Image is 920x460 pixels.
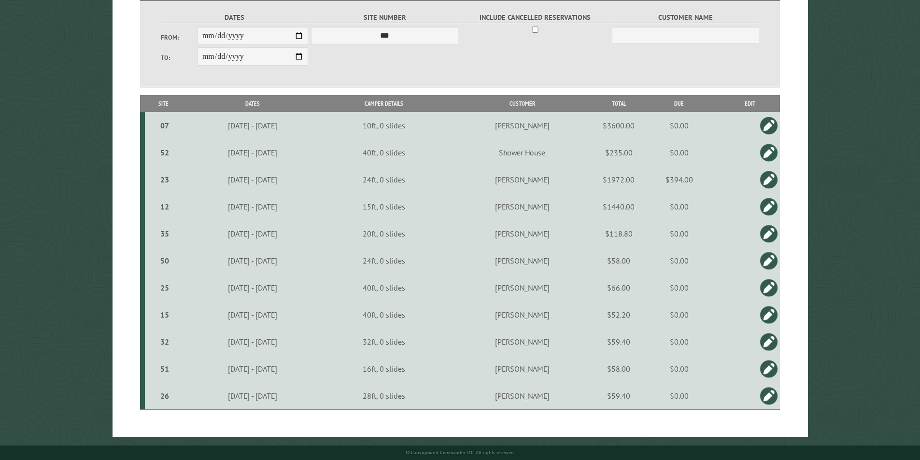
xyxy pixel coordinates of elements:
[445,220,599,247] td: [PERSON_NAME]
[145,95,183,112] th: Site
[638,193,720,220] td: $0.00
[161,12,308,23] label: Dates
[599,193,638,220] td: $1440.00
[184,391,321,401] div: [DATE] - [DATE]
[323,220,445,247] td: 20ft, 0 slides
[323,382,445,410] td: 28ft, 0 slides
[311,12,458,23] label: Site Number
[599,166,638,193] td: $1972.00
[638,139,720,166] td: $0.00
[149,121,181,130] div: 07
[638,301,720,328] td: $0.00
[445,166,599,193] td: [PERSON_NAME]
[599,247,638,274] td: $58.00
[149,229,181,238] div: 35
[445,139,599,166] td: Shower House
[612,12,759,23] label: Customer Name
[323,139,445,166] td: 40ft, 0 slides
[638,220,720,247] td: $0.00
[323,247,445,274] td: 24ft, 0 slides
[149,202,181,211] div: 12
[638,355,720,382] td: $0.00
[445,328,599,355] td: [PERSON_NAME]
[638,382,720,410] td: $0.00
[599,274,638,301] td: $66.00
[184,310,321,320] div: [DATE] - [DATE]
[638,274,720,301] td: $0.00
[323,95,445,112] th: Camper Details
[599,220,638,247] td: $118.80
[599,139,638,166] td: $235.00
[183,95,323,112] th: Dates
[184,256,321,265] div: [DATE] - [DATE]
[638,95,720,112] th: Due
[149,256,181,265] div: 50
[323,166,445,193] td: 24ft, 0 slides
[638,328,720,355] td: $0.00
[445,301,599,328] td: [PERSON_NAME]
[323,301,445,328] td: 40ft, 0 slides
[445,112,599,139] td: [PERSON_NAME]
[184,337,321,347] div: [DATE] - [DATE]
[184,229,321,238] div: [DATE] - [DATE]
[149,391,181,401] div: 26
[323,193,445,220] td: 15ft, 0 slides
[445,382,599,410] td: [PERSON_NAME]
[599,95,638,112] th: Total
[638,247,720,274] td: $0.00
[149,310,181,320] div: 15
[599,301,638,328] td: $52.20
[599,355,638,382] td: $58.00
[599,328,638,355] td: $59.40
[149,175,181,184] div: 23
[184,364,321,374] div: [DATE] - [DATE]
[149,148,181,157] div: 52
[445,247,599,274] td: [PERSON_NAME]
[445,95,599,112] th: Customer
[445,274,599,301] td: [PERSON_NAME]
[599,382,638,410] td: $59.40
[149,364,181,374] div: 51
[462,12,609,23] label: Include Cancelled Reservations
[599,112,638,139] td: $3600.00
[184,175,321,184] div: [DATE] - [DATE]
[406,449,515,456] small: © Campground Commander LLC. All rights reserved.
[323,328,445,355] td: 32ft, 0 slides
[184,148,321,157] div: [DATE] - [DATE]
[445,355,599,382] td: [PERSON_NAME]
[638,166,720,193] td: $394.00
[323,274,445,301] td: 40ft, 0 slides
[323,112,445,139] td: 10ft, 0 slides
[149,337,181,347] div: 32
[184,121,321,130] div: [DATE] - [DATE]
[638,112,720,139] td: $0.00
[184,202,321,211] div: [DATE] - [DATE]
[445,193,599,220] td: [PERSON_NAME]
[149,283,181,293] div: 25
[720,95,780,112] th: Edit
[323,355,445,382] td: 16ft, 0 slides
[161,53,198,62] label: To:
[161,33,198,42] label: From:
[184,283,321,293] div: [DATE] - [DATE]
